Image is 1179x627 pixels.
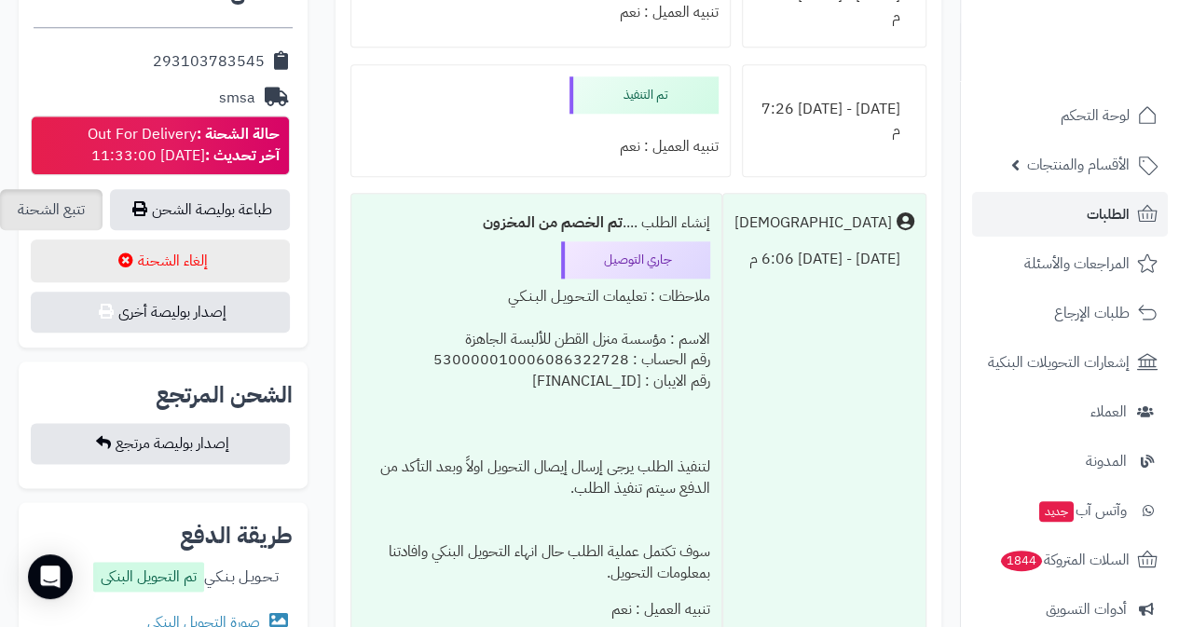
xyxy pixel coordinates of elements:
strong: حالة الشحنة : [197,123,280,145]
a: المراجعات والأسئلة [972,241,1168,286]
div: [DATE] - [DATE] 7:26 م [754,91,914,149]
span: الأقسام والمنتجات [1027,152,1130,178]
h2: الشحن المرتجع [156,384,293,406]
span: طلبات الإرجاع [1054,300,1130,326]
a: السلات المتروكة1844 [972,538,1168,582]
button: إلغاء الشحنة [31,239,290,282]
div: ملاحظات : تعليمات التـحـويـل البـنـكـي الاسم : مؤسسة منزل القطن للألبسة الجاهزة رقم الحساب : 5300... [363,279,710,592]
b: تم الخصم من المخزون [483,211,623,234]
div: 293103783545 [153,51,265,73]
button: إصدار بوليصة مرتجع [31,423,290,464]
span: المراجعات والأسئلة [1024,251,1130,277]
span: إشعارات التحويلات البنكية [988,349,1130,375]
span: جديد [1039,501,1074,522]
div: Out For Delivery [DATE] 11:33:00 [88,124,280,167]
button: إصدار بوليصة أخرى [31,292,290,333]
a: لوحة التحكم [972,93,1168,138]
span: 1844 [1001,551,1042,571]
span: الطلبات [1087,201,1130,227]
a: العملاء [972,389,1168,434]
span: لوحة التحكم [1061,102,1130,129]
a: إشعارات التحويلات البنكية [972,340,1168,385]
span: أدوات التسويق [1046,596,1127,622]
div: [DEMOGRAPHIC_DATA] [734,212,892,234]
span: العملاء [1090,399,1127,425]
span: السلات المتروكة [999,547,1130,573]
span: وآتس آب [1037,498,1127,524]
div: [DATE] - [DATE] 6:06 م [734,241,914,278]
h2: طريقة الدفع [180,525,293,547]
div: تـحـويـل بـنـكـي [93,562,279,596]
div: smsa [219,88,255,109]
a: الطلبات [972,192,1168,237]
span: المدونة [1086,448,1127,474]
a: المدونة [972,439,1168,484]
div: Open Intercom Messenger [28,554,73,599]
a: وآتس آبجديد [972,488,1168,533]
a: طلبات الإرجاع [972,291,1168,335]
div: تم التنفيذ [569,76,719,114]
div: تنبيه العميل : نعم [363,129,719,165]
a: طباعة بوليصة الشحن [110,189,290,230]
div: إنشاء الطلب .... [363,205,710,241]
label: تم التحويل البنكى [93,562,204,592]
strong: آخر تحديث : [205,144,280,167]
div: جاري التوصيل [561,241,710,279]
